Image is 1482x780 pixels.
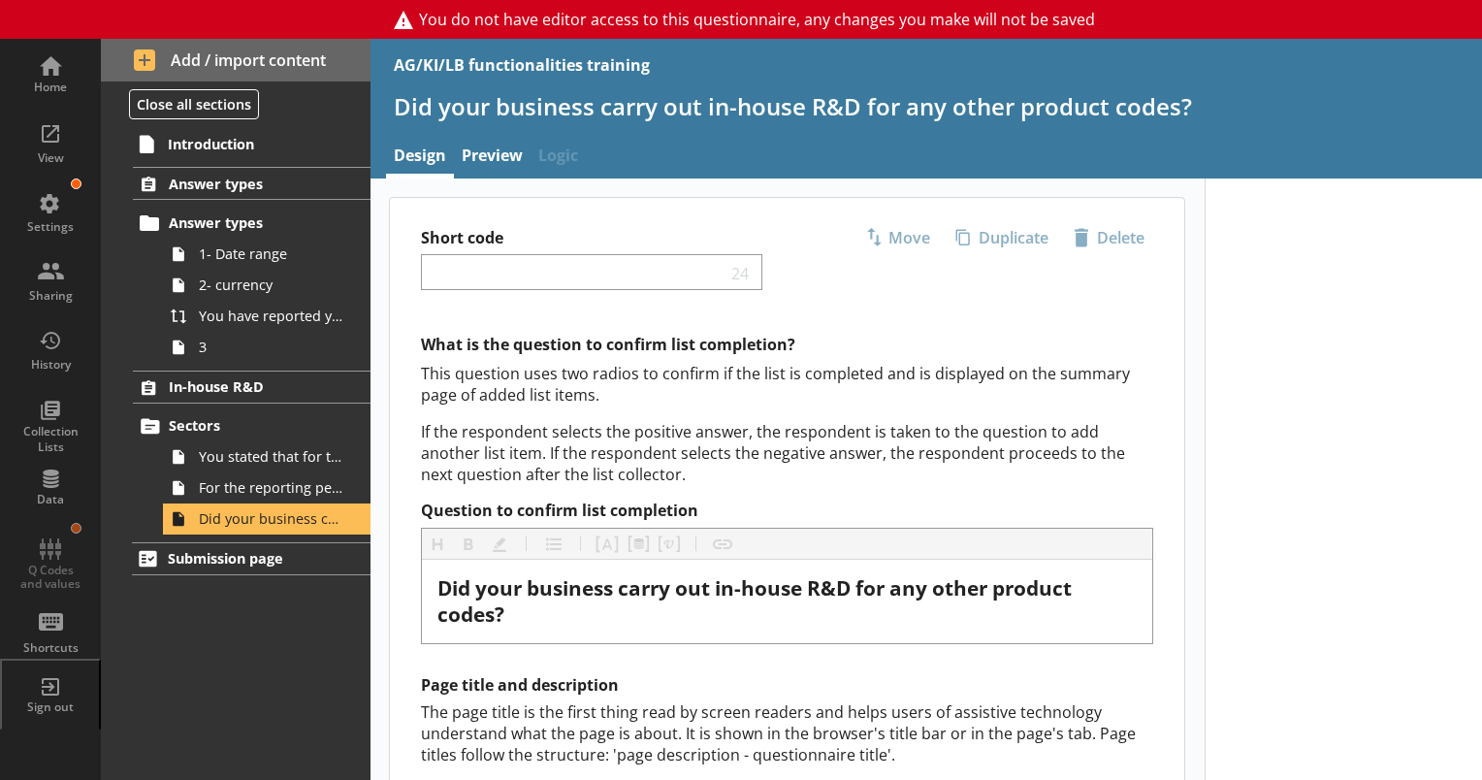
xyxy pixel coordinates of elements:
span: 24 [727,263,755,281]
a: Answer types [133,208,370,239]
a: 2- currency [163,270,370,301]
label: Short code [421,228,788,248]
div: Shortcuts [16,640,84,656]
div: Home [16,80,84,95]
div: Sharing [16,288,84,304]
div: Data [16,492,84,507]
h2: What is the question to confirm list completion? [421,334,1153,355]
a: Introduction [132,128,370,159]
a: Design [386,137,454,179]
a: You have reported your business's gross non-capital expenditure on salaries and wages for civil R... [163,301,370,332]
div: View [16,150,84,166]
li: SectorsYou stated that for the period [From] to [To], [Ru Name] carried out in-house R&D. Is this... [142,410,370,535]
button: Add / import content [101,39,370,81]
span: Sectors [169,416,337,435]
a: Preview [454,137,531,179]
h2: Page title and description [421,675,1153,696]
div: Collection Lists [16,424,84,454]
li: Answer types1- Date range2- currencyYou have reported your business's gross non-capital expenditu... [142,208,370,363]
div: History [16,357,84,373]
span: For the reporting period, for which of the following product codes has your business carried out ... [199,478,344,497]
span: Introduction [168,135,337,153]
span: Answer types [169,175,337,193]
span: Answer types [169,213,337,232]
a: For the reporting period, for which of the following product codes has your business carried out ... [163,472,370,504]
span: In-house R&D [169,377,337,396]
a: Submission page [132,542,370,575]
div: AG/KI/LB functionalities training [394,54,650,76]
span: Did your business carry out in-house R&D for any other product codes? [437,574,1077,628]
li: Answer typesAnswer types1- Date range2- currencyYou have reported your business's gross non-capit... [101,167,370,362]
div: Question to confirm list completion [437,575,1137,628]
a: 1- Date range [163,239,370,270]
a: Did your business carry out in-house R&D for any other product codes? [163,504,370,535]
span: Logic [531,137,586,179]
p: This question uses two radios to confirm if the list is completed and is displayed on the summary... [421,363,1153,406]
span: 1- Date range [199,244,344,263]
span: 3 [199,338,344,356]
li: In-house R&DSectorsYou stated that for the period [From] to [To], [Ru Name] carried out in-house ... [101,371,370,535]
a: Answer types [133,167,370,200]
a: 3 [163,332,370,363]
a: In-house R&D [133,371,370,404]
span: 2- currency [199,276,344,294]
h1: Did your business carry out in-house R&D for any other product codes? [394,91,1459,121]
label: Question to confirm list completion [421,501,1153,521]
a: You stated that for the period [From] to [To], [Ru Name] carried out in-house R&D. Is this correct? [163,441,370,472]
span: You have reported your business's gross non-capital expenditure on salaries and wages for civil R... [199,307,344,325]
a: Sectors [133,410,370,441]
span: Add / import content [134,49,338,71]
div: The page title is the first thing read by screen readers and helps users of assistive technology ... [421,701,1153,765]
button: Close all sections [129,89,259,119]
div: Sign out [16,699,84,715]
span: Submission page [168,549,337,568]
span: Did your business carry out in-house R&D for any other product codes? [199,509,344,528]
p: If the respondent selects the positive answer, the respondent is taken to the question to add ano... [421,421,1153,485]
span: You stated that for the period [From] to [To], [Ru Name] carried out in-house R&D. Is this correct? [199,447,344,466]
div: Settings [16,219,84,235]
